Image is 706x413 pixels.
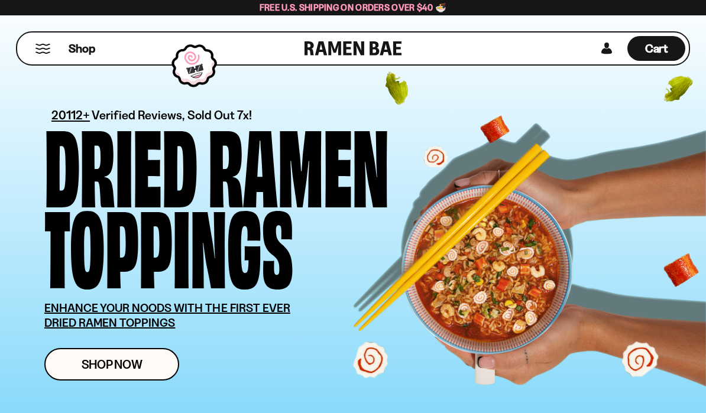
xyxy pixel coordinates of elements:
[69,41,95,57] span: Shop
[44,348,179,381] a: Shop Now
[44,301,290,330] u: ENHANCE YOUR NOODS WITH THE FIRST EVER DRIED RAMEN TOPPINGS
[82,358,143,370] span: Shop Now
[645,41,668,56] span: Cart
[260,2,447,13] span: Free U.S. Shipping on Orders over $40 🍜
[44,121,197,202] div: Dried
[44,202,293,283] div: Toppings
[35,44,51,54] button: Mobile Menu Trigger
[69,36,95,61] a: Shop
[208,121,389,202] div: Ramen
[627,32,685,64] a: Cart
